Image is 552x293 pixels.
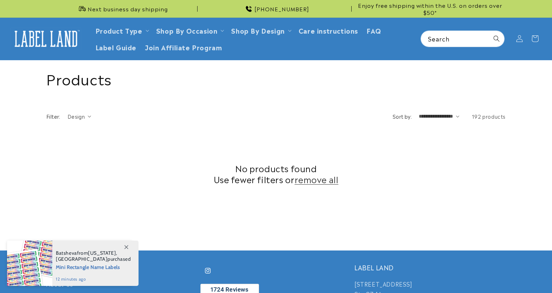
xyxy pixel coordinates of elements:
h2: No products found Use fewer filters or [46,163,506,185]
img: Label Land [11,28,81,50]
h2: Filter: [46,113,60,120]
a: Label Land [8,25,84,52]
span: [US_STATE] [88,250,116,256]
a: Label Guide [91,39,141,55]
span: Label Guide [95,43,137,51]
summary: Shop By Occasion [152,22,227,39]
a: FAQ [362,22,386,39]
span: FAQ [366,26,381,34]
span: Join Affiliate Program [145,43,222,51]
span: Design [67,113,85,120]
span: [GEOGRAPHIC_DATA] [56,256,107,262]
span: from , purchased [56,250,131,262]
h1: Products [46,69,506,88]
span: Shop By Occasion [156,26,218,34]
span: 192 products [472,113,506,120]
span: [PHONE_NUMBER] [254,5,309,12]
a: Product Type [95,26,142,35]
a: remove all [295,174,339,185]
span: Enjoy free shipping within the U.S. on orders over $50* [354,2,506,16]
summary: Shop By Design [227,22,294,39]
label: Sort by: [393,113,412,120]
span: Batsheva [56,250,77,256]
summary: Design (0 selected) [67,113,91,120]
a: Care instructions [294,22,362,39]
span: Next business day shipping [88,5,168,12]
iframe: Gorgias live chat messenger [481,263,545,286]
a: Shop By Design [231,26,284,35]
summary: Product Type [91,22,152,39]
a: Join Affiliate Program [141,39,226,55]
button: Search [489,31,504,46]
h2: LABEL LAND [354,263,506,271]
span: Care instructions [299,26,358,34]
